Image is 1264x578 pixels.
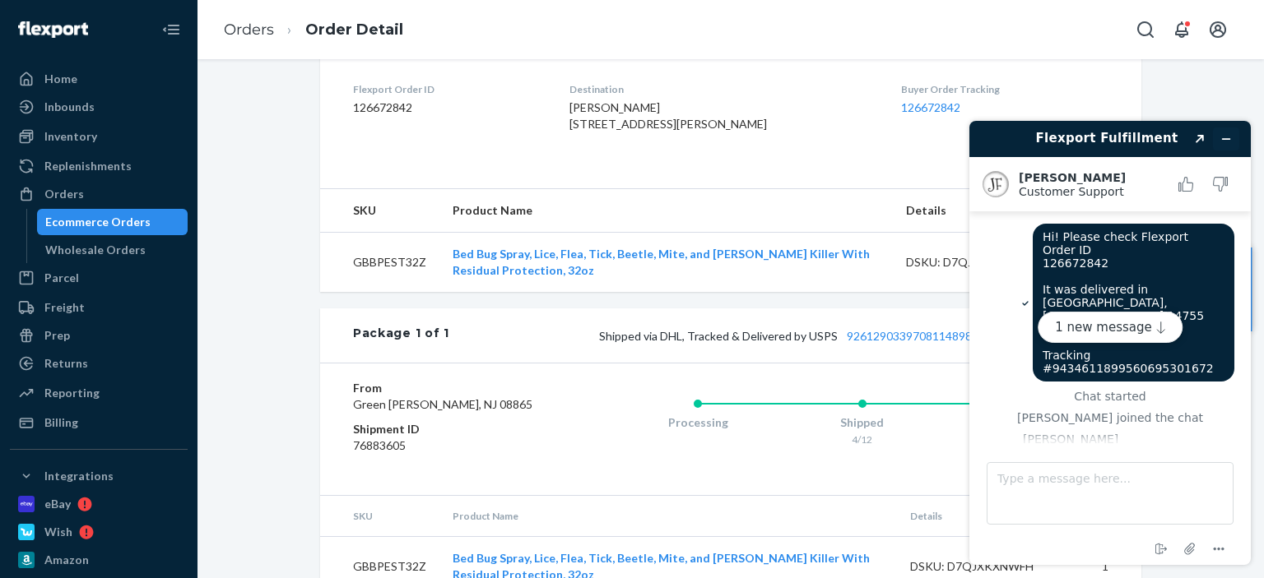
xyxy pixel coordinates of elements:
[353,82,543,96] dt: Flexport Order ID
[44,524,72,540] div: Wish
[44,327,70,344] div: Prep
[37,237,188,263] a: Wholesale Orders
[569,82,876,96] dt: Destination
[10,294,188,321] a: Freight
[10,519,188,545] a: Wish
[44,299,85,316] div: Freight
[44,128,97,145] div: Inventory
[901,82,1108,96] dt: Buyer Order Tracking
[10,181,188,207] a: Orders
[320,233,439,293] td: GBBPEST32Z
[569,100,767,131] span: [PERSON_NAME] [STREET_ADDRESS][PERSON_NAME]
[439,189,893,233] th: Product Name
[211,6,416,54] ol: breadcrumbs
[780,432,945,446] div: 4/12
[353,437,550,454] dd: 76883605
[439,496,897,537] th: Product Name
[944,432,1108,446] div: [DATE] 8am EDT
[449,325,1108,346] div: 1 SKU 1 Unit
[45,214,151,230] div: Ecommerce Orders
[224,21,274,39] a: Orders
[780,414,945,431] div: Shipped
[1165,13,1198,46] button: Open notifications
[44,270,79,286] div: Parcel
[353,397,532,411] span: Green [PERSON_NAME], NJ 08865
[44,186,84,202] div: Orders
[10,322,188,349] a: Prep
[10,66,188,92] a: Home
[37,209,188,235] a: Ecommerce Orders
[599,329,1020,343] span: Shipped via DHL, Tracked & Delivered by USPS
[10,491,188,517] a: eBay
[353,99,543,116] dd: 126672842
[44,552,89,568] div: Amazon
[453,247,870,277] a: Bed Bug Spray, Lice, Flea, Tick, Beetle, Mite, and [PERSON_NAME] Killer With Residual Protection,...
[320,189,439,233] th: SKU
[44,496,71,512] div: eBay
[353,325,449,346] div: Package 1 of 1
[305,21,403,39] a: Order Detail
[45,242,146,258] div: Wholesale Orders
[910,558,1065,575] div: DSKU: D7QJXKXNWFH
[44,414,78,431] div: Billing
[35,12,78,26] span: 1 new
[10,350,188,377] a: Returns
[353,421,550,437] dt: Shipment ID
[10,547,188,573] a: Amazon
[10,409,188,436] a: Billing
[901,100,960,114] a: 126672842
[44,99,95,115] div: Inbounds
[616,414,780,431] div: Processing
[906,254,1061,271] div: DSKU: D7QJXKXNWFH
[897,496,1078,537] th: Details
[10,265,188,291] a: Parcel
[44,355,88,372] div: Returns
[320,496,439,537] th: SKU
[18,21,88,38] img: Flexport logo
[944,414,1108,431] div: Delivered
[10,380,188,406] a: Reporting
[44,158,132,174] div: Replenishments
[847,329,992,343] a: 9261290339708114898112
[155,13,188,46] button: Close Navigation
[353,380,550,396] dt: From
[956,108,1264,578] iframe: Find more information here
[10,153,188,179] a: Replenishments
[893,189,1074,233] th: Details
[10,463,188,489] button: Integrations
[1201,13,1234,46] button: Open account menu
[44,71,77,87] div: Home
[10,123,188,150] a: Inventory
[44,468,114,484] div: Integrations
[1129,13,1162,46] button: Open Search Box
[44,385,100,401] div: Reporting
[10,94,188,120] a: Inbounds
